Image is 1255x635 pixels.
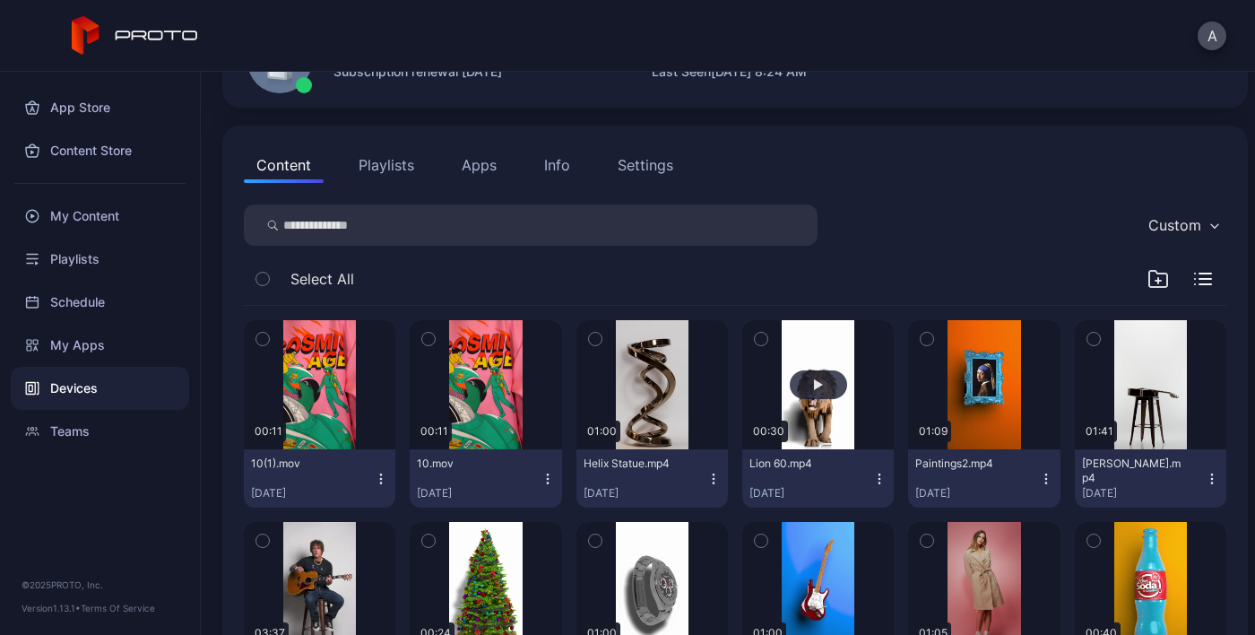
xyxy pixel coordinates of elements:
button: Apps [449,147,509,183]
a: My Apps [11,324,189,367]
a: Content Store [11,129,189,172]
div: Subscription renewal [DATE] [333,61,564,83]
div: [DATE] [584,486,706,500]
div: Settings [618,154,673,176]
div: [DATE] [417,486,540,500]
div: 10.mov [417,457,515,471]
div: [DATE] [749,486,872,500]
button: Custom [1139,204,1226,246]
a: Teams [11,410,189,453]
button: Paintings2.mp4[DATE] [908,449,1060,508]
button: Settings [605,147,686,183]
div: [DATE] [915,486,1038,500]
button: 10.mov[DATE] [410,449,561,508]
button: Content [244,147,324,183]
button: 10(1).mov[DATE] [244,449,395,508]
a: My Content [11,195,189,238]
div: Last Seen [DATE] 8:24 AM [652,61,807,83]
div: Lion 60.mp4 [749,457,848,471]
a: Devices [11,367,189,410]
a: Terms Of Service [81,603,155,613]
div: Custom [1148,216,1201,234]
div: [DATE] [1082,486,1205,500]
div: © 2025 PROTO, Inc. [22,578,178,592]
div: Info [544,154,570,176]
button: Lion 60.mp4[DATE] [742,449,894,508]
button: [PERSON_NAME].mp4[DATE] [1075,449,1226,508]
button: A [1198,22,1226,50]
div: Paintings2.mp4 [915,457,1014,471]
a: Schedule [11,281,189,324]
span: Version 1.13.1 • [22,603,81,613]
a: App Store [11,86,189,129]
div: BillyM Silhouette.mp4 [1082,457,1181,485]
span: Select All [290,268,354,290]
div: 10(1).mov [251,457,350,471]
div: [DATE] [251,486,374,500]
button: Info [532,147,583,183]
button: Helix Statue.mp4[DATE] [576,449,728,508]
button: Playlists [346,147,427,183]
a: Playlists [11,238,189,281]
div: Helix Statue.mp4 [584,457,682,471]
